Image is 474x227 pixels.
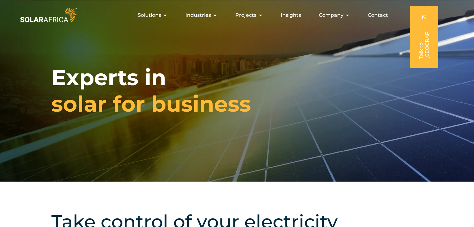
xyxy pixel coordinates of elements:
[51,64,251,117] h1: Experts in
[368,12,388,19] a: Contact
[51,91,251,117] span: solar for business
[235,12,256,19] span: Projects
[185,12,211,19] span: Industries
[78,9,393,21] div: Menu Toggle
[78,9,393,21] nav: Menu
[281,12,301,19] a: Insights
[138,12,161,19] span: Solutions
[319,12,343,19] span: Company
